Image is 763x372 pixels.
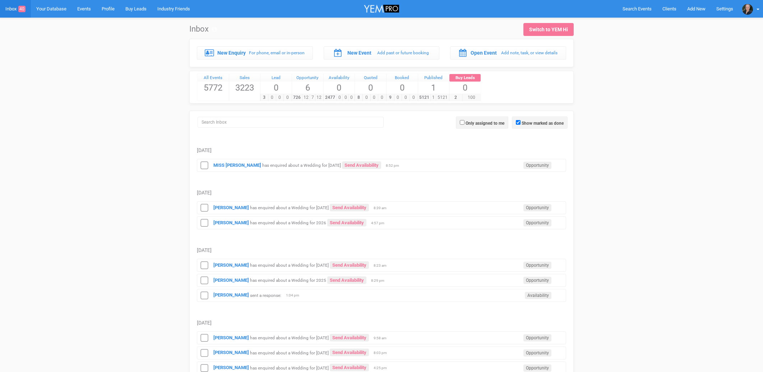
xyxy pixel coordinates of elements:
[292,74,323,82] a: Opportunity
[348,94,355,101] span: 0
[386,163,404,168] span: 8:52 pm
[213,162,261,168] a: MISS [PERSON_NAME]
[250,293,281,298] small: sent a response:
[324,46,440,59] a: New Event Add past or future booking
[386,94,394,101] span: 9
[436,94,449,101] span: 5121
[623,6,652,12] span: Search Events
[347,49,371,56] label: New Event
[197,46,313,59] a: New Enquiry For phone, email or in-person
[197,148,566,153] h5: [DATE]
[213,335,249,340] a: [PERSON_NAME]
[355,82,386,94] span: 0
[449,82,481,94] span: 0
[410,94,418,101] span: 0
[250,278,326,283] small: has enquired about a Wedding for 2025
[213,292,249,298] strong: [PERSON_NAME]
[374,206,392,211] span: 8:39 am
[449,74,481,82] a: Buy Leads
[529,26,568,33] div: Switch to YEM Hi
[355,74,386,82] a: Quoted
[330,349,369,356] a: Send Availability
[249,50,305,55] small: For phone, email or in-person
[18,6,26,12] span: 40
[198,82,229,94] span: 5772
[522,120,564,127] label: Show marked as done
[213,277,249,283] strong: [PERSON_NAME]
[213,220,249,225] a: [PERSON_NAME]
[260,94,268,101] span: 3
[449,94,462,101] span: 2
[387,82,418,94] span: 0
[315,94,323,101] span: 12
[418,94,431,101] span: 5121
[260,82,292,94] span: 0
[374,350,392,355] span: 8:03 pm
[374,263,392,268] span: 8:23 am
[330,364,369,371] a: Send Availability
[324,82,355,94] span: 0
[262,163,341,168] small: has enquired about a Wedding for [DATE]
[250,205,329,210] small: has enquired about a Wedding for [DATE]
[430,94,436,101] span: 1
[327,276,366,284] a: Send Availability
[371,278,389,283] span: 8:29 pm
[523,334,551,341] span: Opportunity
[342,161,381,169] a: Send Availability
[292,82,323,94] span: 6
[523,162,551,169] span: Opportunity
[323,94,337,101] span: 2477
[355,94,363,101] span: 8
[213,350,249,355] a: [PERSON_NAME]
[229,74,260,82] div: Sales
[213,205,249,210] a: [PERSON_NAME]
[525,292,551,299] span: Availability
[213,365,249,370] strong: [PERSON_NAME]
[377,50,429,55] small: Add past or future booking
[450,46,566,59] a: Open Event Add note, task, or view details
[276,94,284,101] span: 0
[362,94,371,101] span: 0
[471,49,497,56] label: Open Event
[523,364,551,372] span: Opportunity
[742,4,753,15] img: open-uri20250213-2-1m688p0
[250,220,326,225] small: has enquired about a Wedding for 2026
[378,94,386,101] span: 0
[371,221,389,226] span: 4:57 pm
[324,74,355,82] a: Availability
[198,74,229,82] a: All Events
[213,262,249,268] a: [PERSON_NAME]
[374,366,392,371] span: 4:25 pm
[523,204,551,211] span: Opportunity
[394,94,402,101] span: 0
[260,74,292,82] a: Lead
[198,117,384,128] input: Search Inbox
[337,94,343,101] span: 0
[387,74,418,82] a: Booked
[402,94,410,101] span: 0
[189,25,217,33] h1: Inbox
[501,50,558,55] small: Add note, task, or view details
[292,94,302,101] span: 726
[523,262,551,269] span: Opportunity
[342,94,348,101] span: 0
[283,94,292,101] span: 0
[330,261,369,269] a: Send Availability
[418,74,449,82] a: Published
[370,94,379,101] span: 0
[466,120,504,127] label: Only assigned to me
[462,94,481,101] span: 100
[250,365,329,370] small: has enquired about a Wedding for [DATE]
[217,49,246,56] label: New Enquiry
[374,336,392,341] span: 9:58 am
[523,23,574,36] a: Switch to YEM Hi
